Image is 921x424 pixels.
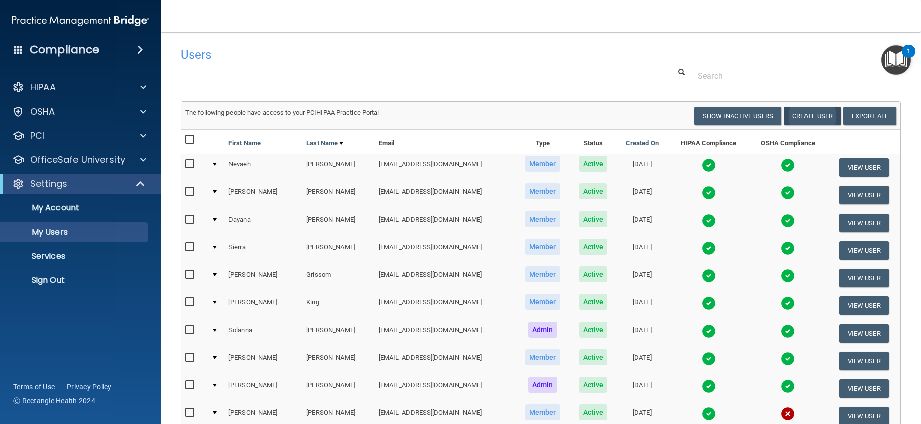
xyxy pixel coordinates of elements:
td: [DATE] [616,292,668,320]
p: My Account [7,203,144,213]
td: [DATE] [616,375,668,402]
img: tick.e7d51cea.svg [781,352,795,366]
button: View User [839,352,889,370]
a: OfficeSafe University [12,154,146,166]
button: Show Inactive Users [694,107,781,125]
a: Export All [843,107,896,125]
button: Create User [784,107,841,125]
img: tick.e7d51cea.svg [781,379,795,393]
span: Active [579,183,608,199]
input: Search [698,67,893,85]
td: Dayana [224,209,302,237]
img: tick.e7d51cea.svg [702,407,716,421]
button: View User [839,379,889,398]
a: Privacy Policy [67,382,112,392]
img: tick.e7d51cea.svg [781,241,795,255]
img: tick.e7d51cea.svg [702,214,716,228]
span: Active [579,239,608,255]
td: King [302,292,374,320]
td: [DATE] [616,209,668,237]
a: HIPAA [12,81,146,93]
img: tick.e7d51cea.svg [781,186,795,200]
td: [DATE] [616,347,668,375]
span: Active [579,404,608,420]
img: tick.e7d51cea.svg [702,269,716,283]
p: OfficeSafe University [30,154,125,166]
h4: Users [181,48,595,61]
span: Member [525,211,560,227]
img: tick.e7d51cea.svg [702,296,716,310]
button: View User [839,186,889,204]
span: The following people have access to your PCIHIPAA Practice Portal [185,109,379,116]
span: Member [525,404,560,420]
button: View User [839,269,889,287]
a: Terms of Use [13,382,55,392]
td: Solanna [224,320,302,347]
td: [EMAIL_ADDRESS][DOMAIN_NAME] [375,154,516,181]
td: [PERSON_NAME] [224,181,302,209]
td: [DATE] [616,237,668,264]
p: HIPAA [30,81,56,93]
td: [PERSON_NAME] [224,264,302,292]
span: Ⓒ Rectangle Health 2024 [13,396,95,406]
span: Member [525,239,560,255]
img: tick.e7d51cea.svg [781,214,795,228]
td: [EMAIL_ADDRESS][DOMAIN_NAME] [375,209,516,237]
span: Active [579,211,608,227]
img: tick.e7d51cea.svg [702,352,716,366]
td: [EMAIL_ADDRESS][DOMAIN_NAME] [375,292,516,320]
img: tick.e7d51cea.svg [781,296,795,310]
td: [EMAIL_ADDRESS][DOMAIN_NAME] [375,320,516,347]
span: Member [525,156,560,172]
button: View User [839,324,889,343]
td: [DATE] [616,320,668,347]
span: Member [525,183,560,199]
td: [PERSON_NAME] [224,375,302,402]
td: [EMAIL_ADDRESS][DOMAIN_NAME] [375,181,516,209]
td: [EMAIL_ADDRESS][DOMAIN_NAME] [375,264,516,292]
img: PMB logo [12,11,149,31]
th: OSHA Compliance [749,130,827,154]
td: [PERSON_NAME] [224,347,302,375]
h4: Compliance [30,43,99,57]
a: First Name [228,137,261,149]
p: OSHA [30,105,55,118]
td: [EMAIL_ADDRESS][DOMAIN_NAME] [375,237,516,264]
div: 1 [907,51,910,64]
button: Open Resource Center, 1 new notification [881,45,911,75]
img: tick.e7d51cea.svg [702,158,716,172]
td: Nevaeh [224,154,302,181]
td: [PERSON_NAME] [302,209,374,237]
td: [EMAIL_ADDRESS][DOMAIN_NAME] [375,347,516,375]
a: Created On [626,137,659,149]
img: tick.e7d51cea.svg [781,158,795,172]
span: Active [579,377,608,393]
button: View User [839,296,889,315]
span: Active [579,266,608,282]
span: Admin [528,322,557,338]
td: [DATE] [616,264,668,292]
img: tick.e7d51cea.svg [702,241,716,255]
td: [DATE] [616,181,668,209]
span: Member [525,266,560,282]
td: [PERSON_NAME] [302,181,374,209]
a: Last Name [306,137,343,149]
span: Active [579,156,608,172]
td: [PERSON_NAME] [302,154,374,181]
button: View User [839,241,889,260]
button: View User [839,158,889,177]
td: [EMAIL_ADDRESS][DOMAIN_NAME] [375,375,516,402]
td: [PERSON_NAME] [302,237,374,264]
td: Grissom [302,264,374,292]
span: Member [525,349,560,365]
p: Sign Out [7,275,144,285]
th: Email [375,130,516,154]
span: Member [525,294,560,310]
img: tick.e7d51cea.svg [781,269,795,283]
p: PCI [30,130,44,142]
td: [PERSON_NAME] [302,320,374,347]
button: View User [839,214,889,232]
a: PCI [12,130,146,142]
a: OSHA [12,105,146,118]
span: Active [579,322,608,338]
